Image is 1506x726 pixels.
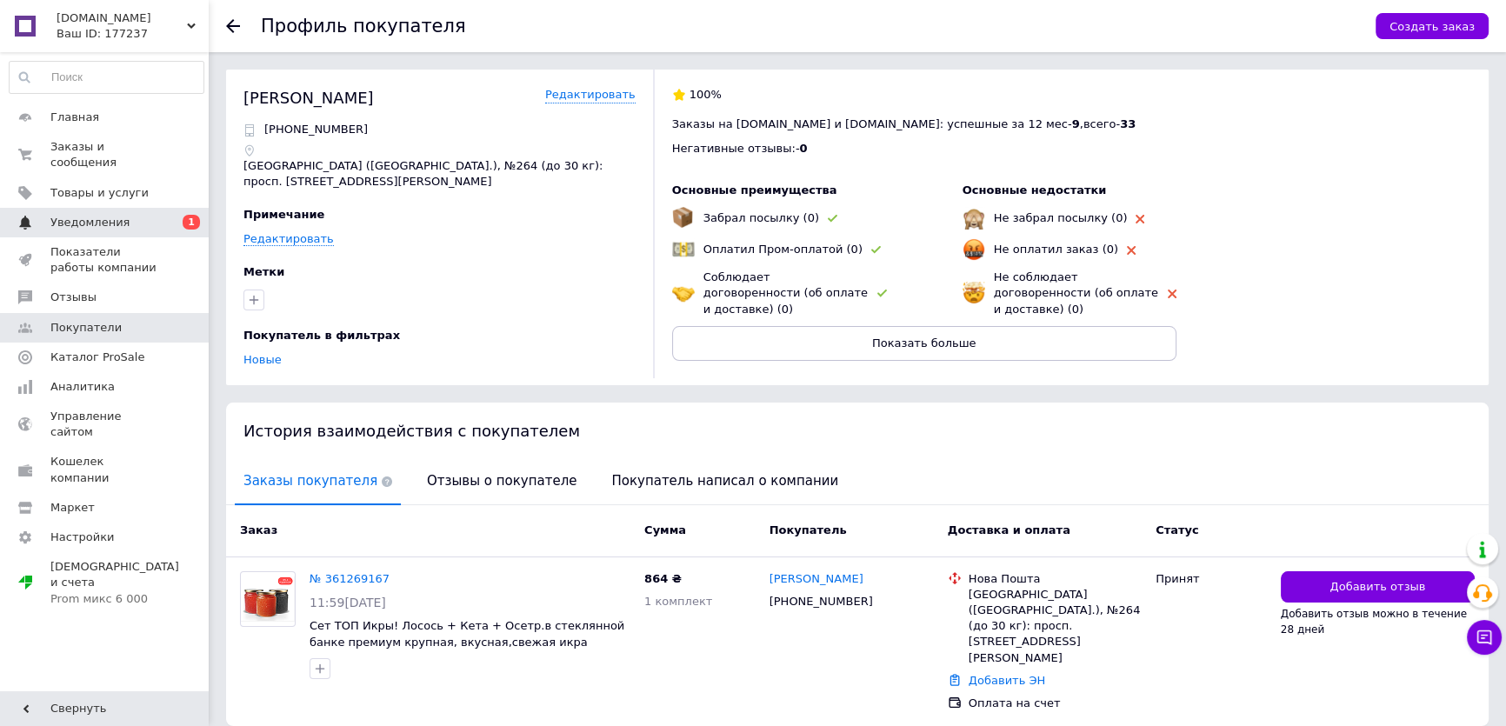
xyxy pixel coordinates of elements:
[770,571,863,588] a: [PERSON_NAME]
[50,559,179,607] span: [DEMOGRAPHIC_DATA] и счета
[1467,620,1502,655] button: Чат с покупателем
[1168,290,1176,298] img: rating-tag-type
[644,572,682,585] span: 864 ₴
[50,530,114,545] span: Настройки
[50,320,122,336] span: Покупатели
[963,183,1107,196] span: Основные недостатки
[969,674,1045,687] a: Добавить ЭН
[50,500,95,516] span: Маркет
[1156,571,1267,587] div: Принят
[672,282,695,304] img: emoji
[644,595,712,608] span: 1 комплект
[50,591,179,607] div: Prom микс 6 000
[603,459,847,503] span: Покупатель написал о компании
[770,523,847,536] span: Покупатель
[994,243,1118,256] span: Не оплатил заказ (0)
[243,232,334,246] a: Редактировать
[57,26,209,42] div: Ваш ID: 177237
[1329,579,1425,596] span: Добавить отзыв
[226,19,240,33] div: Вернуться назад
[963,207,985,230] img: emoji
[50,139,161,170] span: Заказы и сообщения
[50,215,130,230] span: Уведомления
[871,246,881,254] img: rating-tag-type
[418,459,585,503] span: Отзывы о покупателе
[703,243,863,256] span: Оплатил Пром-оплатой (0)
[994,211,1128,224] span: Не забрал посылку (0)
[672,183,837,196] span: Основные преимущества
[800,142,808,155] span: 0
[50,379,115,395] span: Аналитика
[57,10,187,26] span: URANCLUB.COM.UA
[545,87,636,103] a: Редактировать
[243,328,631,343] div: Покупатель в фильтрах
[963,238,985,261] img: emoji
[1156,523,1199,536] span: Статус
[1389,20,1475,33] span: Создать заказ
[264,122,368,137] p: [PHONE_NUMBER]
[948,523,1070,536] span: Доставка и оплата
[1136,215,1144,223] img: rating-tag-type
[261,16,466,37] h1: Профиль покупателя
[877,290,887,297] img: rating-tag-type
[644,523,686,536] span: Сумма
[235,459,401,503] span: Заказы покупателя
[690,88,722,101] span: 100%
[240,571,296,627] a: Фото товару
[240,523,277,536] span: Заказ
[1127,246,1136,255] img: rating-tag-type
[766,590,876,613] div: [PHONE_NUMBER]
[243,422,580,440] span: История взаимодействия с покупателем
[672,142,800,155] span: Негативные отзывы: -
[1376,13,1489,39] button: Создать заказ
[310,572,390,585] a: № 361269167
[969,587,1142,666] div: [GEOGRAPHIC_DATA] ([GEOGRAPHIC_DATA].), №264 (до 30 кг): просп. [STREET_ADDRESS][PERSON_NAME]
[243,208,324,221] span: Примечание
[828,215,837,223] img: rating-tag-type
[672,117,1136,130] span: Заказы на [DOMAIN_NAME] и [DOMAIN_NAME]: успешные за 12 мес - , всего -
[50,409,161,440] span: Управление сайтом
[703,211,819,224] span: Забрал посылку (0)
[703,270,868,315] span: Соблюдает договоренности (об оплате и доставке) (0)
[994,270,1158,315] span: Не соблюдает договоренности (об оплате и доставке) (0)
[50,454,161,485] span: Кошелек компании
[1281,608,1467,636] span: Добавить отзыв можно в течение 28 дней
[672,207,693,228] img: emoji
[672,326,1176,361] button: Показать больше
[969,571,1142,587] div: Нова Пошта
[872,336,976,350] span: Показать больше
[241,576,295,622] img: Фото товару
[183,215,200,230] span: 1
[672,238,695,261] img: emoji
[50,290,97,305] span: Отзывы
[50,185,149,201] span: Товары и услуги
[1281,571,1475,603] button: Добавить отзыв
[10,62,203,93] input: Поиск
[1072,117,1080,130] span: 9
[310,619,624,664] a: Сет ТОП Икры! Лосось + Кета + Осетр.в стеклянной банке премиум крупная, вкусная,свежая икра 3x500г
[243,87,374,109] div: [PERSON_NAME]
[969,696,1142,711] div: Оплата на счет
[50,350,144,365] span: Каталог ProSale
[50,110,99,125] span: Главная
[243,158,636,190] p: [GEOGRAPHIC_DATA] ([GEOGRAPHIC_DATA].), №264 (до 30 кг): просп. [STREET_ADDRESS][PERSON_NAME]
[1120,117,1136,130] span: 33
[50,244,161,276] span: Показатели работы компании
[243,265,284,278] span: Метки
[243,353,282,366] a: Новые
[963,282,985,304] img: emoji
[310,596,386,609] span: 11:59[DATE]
